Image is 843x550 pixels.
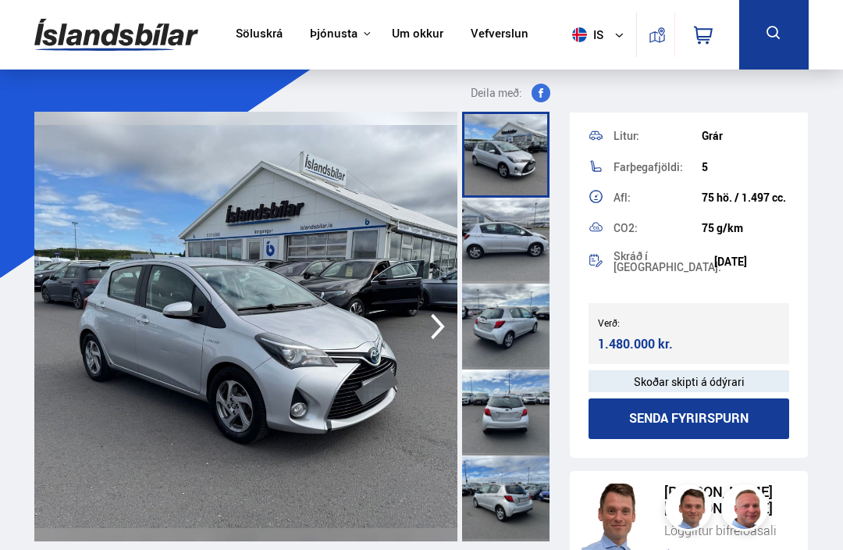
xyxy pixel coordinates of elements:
[589,370,790,392] div: Skoðar skipti á ódýrari
[614,162,702,173] div: Farþegafjöldi:
[572,27,587,42] img: svg+xml;base64,PHN2ZyB4bWxucz0iaHR0cDovL3d3dy53My5vcmcvMjAwMC9zdmciIHdpZHRoPSI1MTIiIGhlaWdodD0iNT...
[702,161,790,173] div: 5
[589,398,790,439] button: Senda fyrirspurn
[702,99,790,112] div: 4
[392,27,443,43] a: Um okkur
[598,317,689,328] div: Verð:
[598,334,683,355] div: 1.480.000 kr.
[12,6,59,53] button: Open LiveChat chat widget
[614,130,702,141] div: Litur:
[455,84,557,102] button: Deila með:
[702,130,790,142] div: Grár
[714,255,790,268] div: [DATE]
[664,520,797,541] div: Löggiltur bifreiðasali
[702,191,790,204] div: 75 hö. / 1.497 cc.
[614,192,702,203] div: Afl:
[34,9,198,60] img: G0Ugv5HjCgRt.svg
[471,27,528,43] a: Vefverslun
[566,27,605,42] span: is
[34,112,457,541] img: 3467567.jpeg
[614,251,714,273] div: Skráð í [GEOGRAPHIC_DATA]:
[310,27,357,41] button: Þjónusta
[667,487,714,534] img: FbJEzSuNWCJXmdc-.webp
[614,223,702,234] div: CO2:
[702,222,790,234] div: 75 g/km
[724,487,770,534] img: siFngHWaQ9KaOqBr.png
[664,484,797,516] div: [PERSON_NAME] [PERSON_NAME]
[471,84,522,102] span: Deila með:
[236,27,283,43] a: Söluskrá
[566,12,636,58] button: is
